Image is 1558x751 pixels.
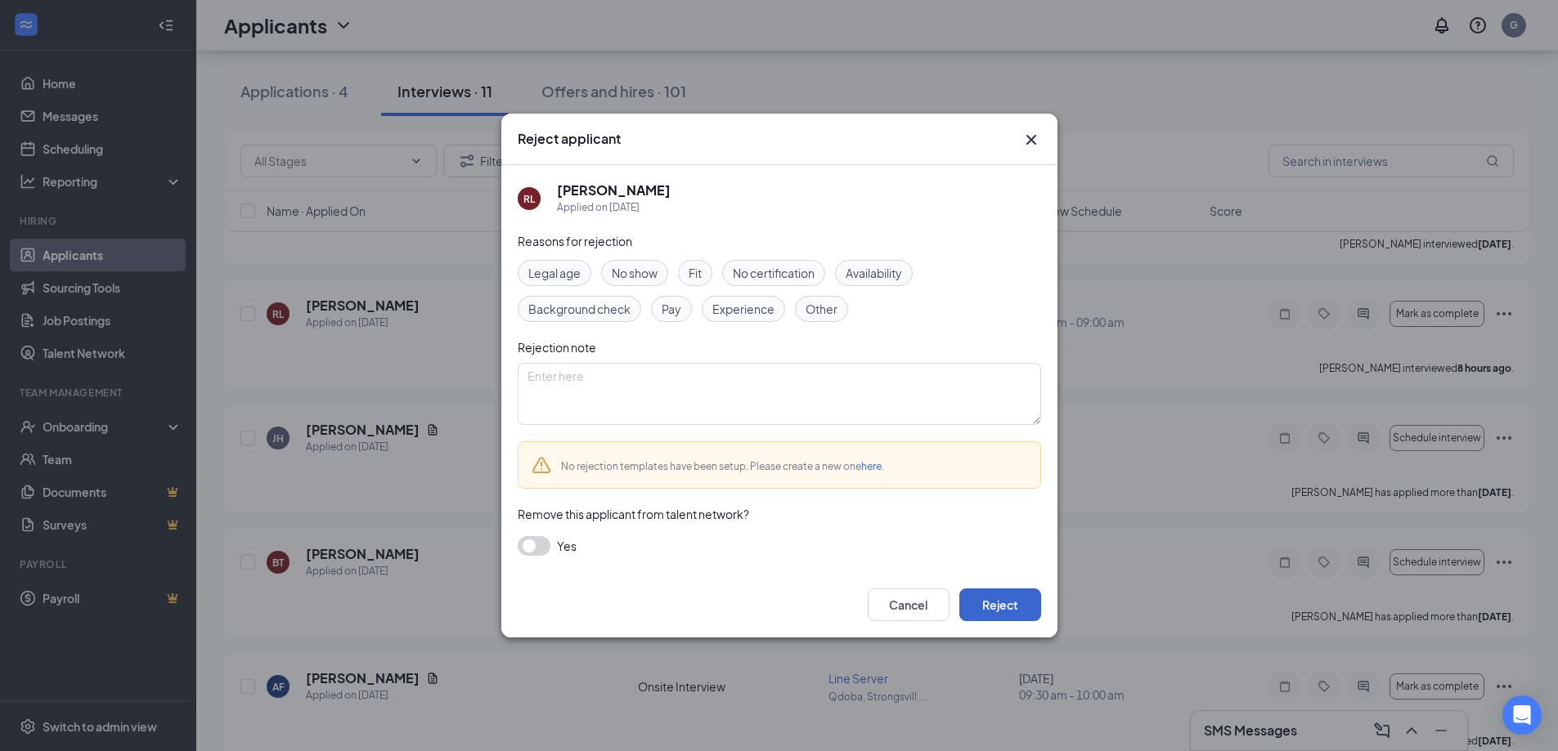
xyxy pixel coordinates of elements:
[518,340,596,355] span: Rejection note
[868,588,950,621] button: Cancel
[518,130,621,148] h3: Reject applicant
[1502,695,1542,735] div: Open Intercom Messenger
[846,264,902,282] span: Availability
[806,300,837,318] span: Other
[518,507,749,521] span: Remove this applicant from talent network?
[557,536,577,556] span: Yes
[528,300,631,318] span: Background check
[861,460,882,472] a: here
[612,264,658,282] span: No show
[518,234,632,248] span: Reasons for rejection
[557,199,671,216] div: Applied on [DATE]
[712,300,775,318] span: Experience
[959,588,1041,621] button: Reject
[1021,130,1041,150] svg: Cross
[733,264,815,282] span: No certification
[689,264,702,282] span: Fit
[528,264,581,282] span: Legal age
[523,192,535,206] div: RL
[561,460,884,472] span: No rejection templates have been setup. Please create a new one .
[662,300,681,318] span: Pay
[532,455,551,475] svg: Warning
[1021,130,1041,150] button: Close
[557,181,671,199] h5: [PERSON_NAME]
